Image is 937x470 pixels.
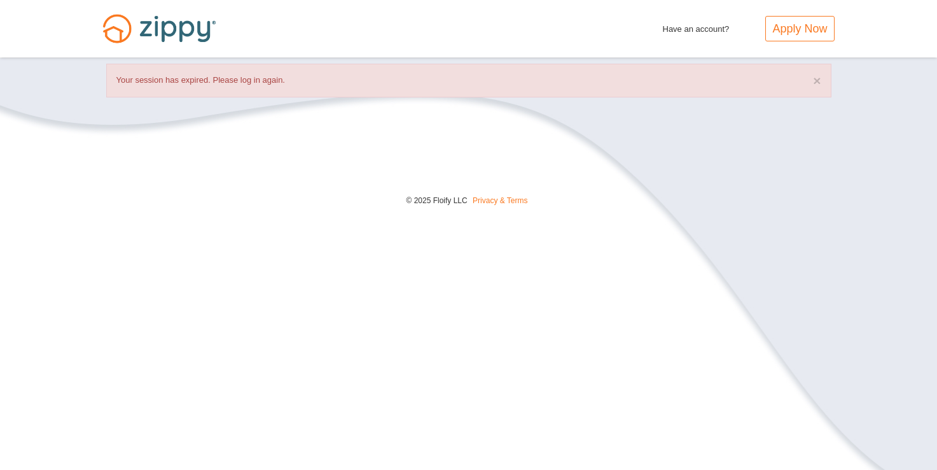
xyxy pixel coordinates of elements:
a: Privacy & Terms [473,196,527,205]
a: Apply Now [765,16,834,41]
button: × [813,74,821,87]
span: © 2025 Floify LLC [406,196,467,205]
font: Your session has expired. Please log in again. [116,75,285,85]
span: Have an account? [663,16,730,36]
